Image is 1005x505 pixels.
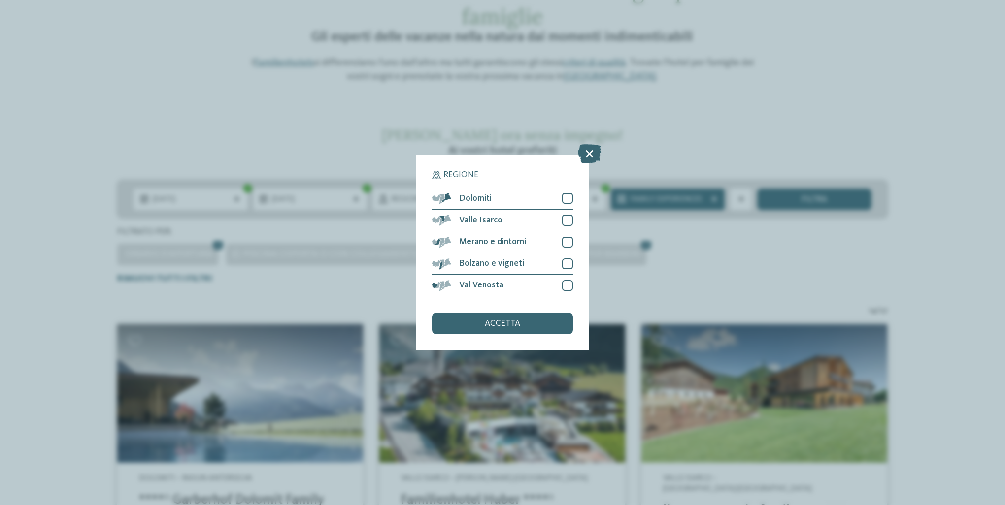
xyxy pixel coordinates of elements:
span: Merano e dintorni [459,238,526,247]
span: accetta [485,319,520,328]
span: Val Venosta [459,281,503,290]
span: Valle Isarco [459,216,502,225]
span: Bolzano e vigneti [459,259,524,268]
span: Regione [443,171,478,180]
span: Dolomiti [459,194,492,203]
